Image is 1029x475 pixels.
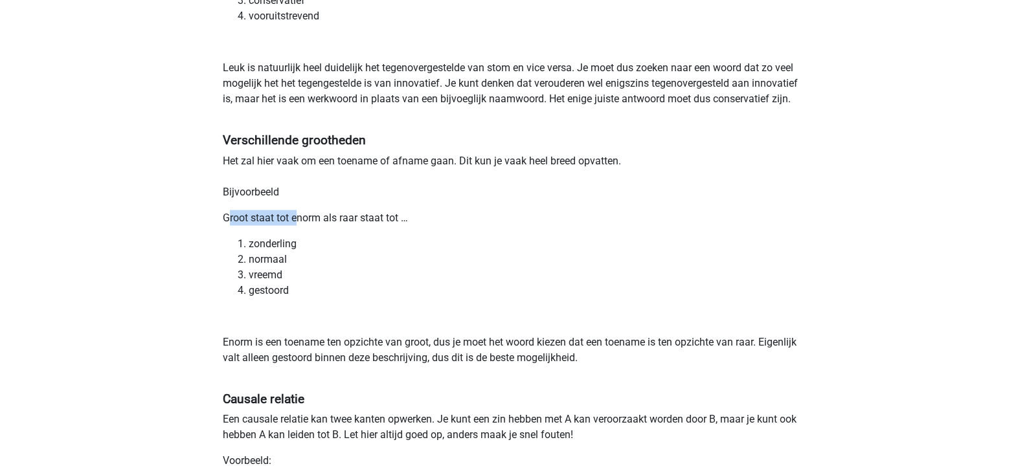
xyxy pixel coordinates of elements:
[249,282,807,298] li: gestoord
[223,452,807,468] p: Voorbeeld:
[223,153,807,199] p: Het zal hier vaak om een toename of afname gaan. Dit kun je vaak heel breed opvatten. Bijvoorbeeld
[223,411,807,442] p: Een causale relatie kan twee kanten opwerken. Je kunt een zin hebben met A kan veroorzaakt worden...
[249,251,807,267] li: normaal
[249,267,807,282] li: vreemd
[223,391,304,406] b: Causale relatie
[223,334,807,381] p: Enorm is een toename ten opzichte van groot, dus je moet het woord kiezen dat een toename is ten ...
[223,210,807,225] p: Groot staat tot enorm als raar staat tot …
[249,236,807,251] li: zonderling
[223,60,807,122] p: Leuk is natuurlijk heel duidelijk het tegenovergestelde van stom en vice versa. Je moet dus zoeke...
[249,8,807,24] li: vooruitstrevend
[223,133,366,148] b: Verschillende grootheden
